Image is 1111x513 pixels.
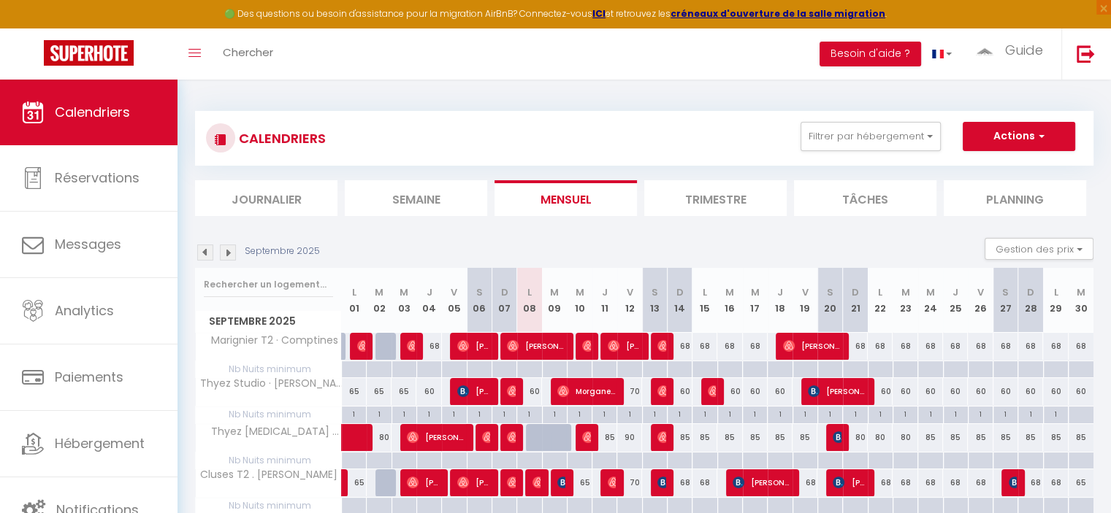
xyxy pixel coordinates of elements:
[692,333,717,360] div: 68
[668,268,692,333] th: 14
[793,406,817,420] div: 1
[943,378,968,405] div: 60
[542,268,567,333] th: 09
[977,285,984,299] abbr: V
[407,468,440,496] span: [PERSON_NAME]
[592,406,616,420] div: 1
[543,406,567,420] div: 1
[968,378,993,405] div: 60
[617,406,641,420] div: 1
[44,40,134,66] img: Super Booking
[1009,468,1017,496] span: [PERSON_NAME]
[918,469,943,496] div: 68
[407,332,415,360] span: [PERSON_NAME]
[717,378,742,405] div: 60
[817,268,842,333] th: 20
[657,468,665,496] span: [PERSON_NAME]
[55,103,130,121] span: Calendriers
[878,285,882,299] abbr: L
[802,285,809,299] abbr: V
[342,378,367,405] div: 65
[692,406,717,420] div: 1
[743,268,768,333] th: 17
[1043,469,1068,496] div: 68
[342,469,367,496] div: 65
[1069,333,1093,360] div: 68
[918,378,943,405] div: 60
[507,332,565,360] span: [PERSON_NAME]
[944,180,1086,216] li: Planning
[427,285,432,299] abbr: J
[718,406,742,420] div: 1
[204,271,333,298] input: Rechercher un logement...
[345,180,487,216] li: Semaine
[768,406,792,420] div: 1
[198,378,344,389] span: Thyez Studio · [PERSON_NAME]
[367,378,392,405] div: 65
[592,424,617,451] div: 85
[993,406,1018,420] div: 1
[692,424,717,451] div: 85
[944,406,968,420] div: 1
[617,469,642,496] div: 70
[657,332,665,360] span: [PERSON_NAME]
[793,268,817,333] th: 19
[1002,285,1009,299] abbr: S
[868,469,893,496] div: 68
[557,377,615,405] span: Morgane Pap’s
[195,180,337,216] li: Journalier
[918,333,943,360] div: 68
[893,424,917,451] div: 80
[843,424,868,451] div: 80
[952,285,958,299] abbr: J
[843,406,867,420] div: 1
[668,333,692,360] div: 68
[692,268,717,333] th: 15
[196,311,341,332] span: Septembre 2025
[1044,406,1068,420] div: 1
[392,406,416,420] div: 1
[592,7,606,20] strong: ICI
[532,468,541,496] span: [PERSON_NAME] Calciat
[969,406,993,420] div: 1
[367,406,391,420] div: 1
[608,468,616,496] span: [PERSON_NAME]
[1077,285,1085,299] abbr: M
[943,424,968,451] div: 85
[617,424,642,451] div: 90
[801,122,941,151] button: Filtrer par hébergement
[783,332,841,360] span: [PERSON_NAME]
[235,122,326,155] h3: CALENDRIERS
[717,268,742,333] th: 16
[743,406,767,420] div: 1
[1069,424,1093,451] div: 85
[407,423,465,451] span: [PERSON_NAME]
[1043,268,1068,333] th: 29
[392,268,416,333] th: 03
[827,285,833,299] abbr: S
[843,333,868,360] div: 68
[245,244,320,258] p: Septembre 2025
[985,238,1093,260] button: Gestion des prix
[868,424,893,451] div: 80
[12,6,56,50] button: Ouvrir le widget de chat LiveChat
[868,406,893,420] div: 1
[55,434,145,452] span: Hébergement
[507,377,515,405] span: [PERSON_NAME]
[476,285,483,299] abbr: S
[1018,469,1043,496] div: 68
[517,268,542,333] th: 08
[943,333,968,360] div: 68
[868,268,893,333] th: 22
[671,7,885,20] strong: créneaux d'ouverture de la salle migration
[751,285,760,299] abbr: M
[567,469,592,496] div: 65
[893,333,917,360] div: 68
[794,180,936,216] li: Tâches
[843,268,868,333] th: 21
[375,285,383,299] abbr: M
[55,169,140,187] span: Réservations
[1077,45,1095,63] img: logout
[223,45,273,60] span: Chercher
[768,424,793,451] div: 85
